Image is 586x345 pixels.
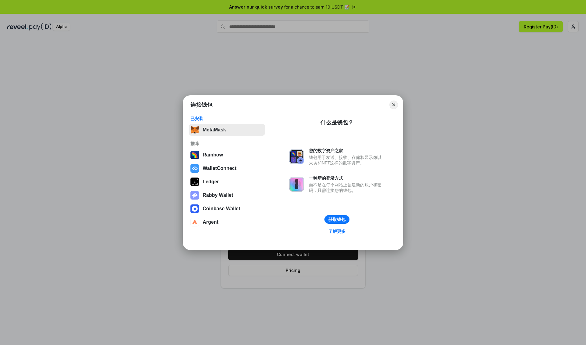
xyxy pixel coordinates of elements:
[203,152,223,158] div: Rainbow
[190,101,212,108] h1: 连接钱包
[203,193,233,198] div: Rabby Wallet
[325,227,349,235] a: 了解更多
[324,215,349,224] button: 获取钱包
[309,148,385,153] div: 您的数字资产之家
[320,119,353,126] div: 什么是钱包？
[203,127,226,133] div: MetaMask
[189,189,265,201] button: Rabby Wallet
[203,219,219,225] div: Argent
[190,178,199,186] img: svg+xml,%3Csvg%20xmlns%3D%22http%3A%2F%2Fwww.w3.org%2F2000%2Fsvg%22%20width%3D%2228%22%20height%3...
[203,179,219,185] div: Ledger
[189,149,265,161] button: Rainbow
[189,124,265,136] button: MetaMask
[309,155,385,166] div: 钱包用于发送、接收、存储和显示像以太坊和NFT这样的数字资产。
[190,218,199,226] img: svg+xml,%3Csvg%20width%3D%2228%22%20height%3D%2228%22%20viewBox%3D%220%200%2028%2028%22%20fill%3D...
[203,166,237,171] div: WalletConnect
[289,149,304,164] img: svg+xml,%3Csvg%20xmlns%3D%22http%3A%2F%2Fwww.w3.org%2F2000%2Fsvg%22%20fill%3D%22none%22%20viewBox...
[328,229,345,234] div: 了解更多
[189,162,265,174] button: WalletConnect
[189,176,265,188] button: Ledger
[203,206,240,211] div: Coinbase Wallet
[309,182,385,193] div: 而不是在每个网站上创建新的账户和密码，只需连接您的钱包。
[309,175,385,181] div: 一种新的登录方式
[189,203,265,215] button: Coinbase Wallet
[189,216,265,228] button: Argent
[328,217,345,222] div: 获取钱包
[190,164,199,173] img: svg+xml,%3Csvg%20width%3D%2228%22%20height%3D%2228%22%20viewBox%3D%220%200%2028%2028%22%20fill%3D...
[190,151,199,159] img: svg+xml,%3Csvg%20width%3D%22120%22%20height%3D%22120%22%20viewBox%3D%220%200%20120%20120%22%20fil...
[190,126,199,134] img: svg+xml,%3Csvg%20fill%3D%22none%22%20height%3D%2233%22%20viewBox%3D%220%200%2035%2033%22%20width%...
[190,204,199,213] img: svg+xml,%3Csvg%20width%3D%2228%22%20height%3D%2228%22%20viewBox%3D%220%200%2028%2028%22%20fill%3D...
[190,116,263,121] div: 已安装
[289,177,304,192] img: svg+xml,%3Csvg%20xmlns%3D%22http%3A%2F%2Fwww.w3.org%2F2000%2Fsvg%22%20fill%3D%22none%22%20viewBox...
[190,191,199,200] img: svg+xml,%3Csvg%20xmlns%3D%22http%3A%2F%2Fwww.w3.org%2F2000%2Fsvg%22%20fill%3D%22none%22%20viewBox...
[190,141,263,146] div: 推荐
[389,101,398,109] button: Close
